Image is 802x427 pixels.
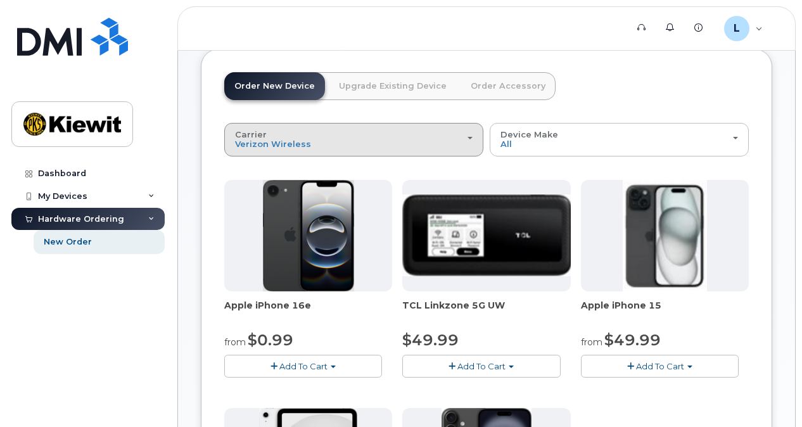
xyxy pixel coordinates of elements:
[248,331,293,349] span: $0.99
[224,336,246,348] small: from
[235,129,267,139] span: Carrier
[636,361,684,371] span: Add To Cart
[224,355,382,377] button: Add To Cart
[461,72,556,100] a: Order Accessory
[747,372,792,417] iframe: Messenger Launcher
[402,194,570,276] img: linkzone5g.png
[581,299,749,324] div: Apple iPhone 15
[279,361,328,371] span: Add To Cart
[500,139,512,149] span: All
[734,21,740,36] span: L
[604,331,661,349] span: $49.99
[402,355,560,377] button: Add To Cart
[224,123,483,156] button: Carrier Verizon Wireless
[329,72,457,100] a: Upgrade Existing Device
[623,180,707,291] img: iphone15.jpg
[224,72,325,100] a: Order New Device
[581,355,739,377] button: Add To Cart
[402,331,459,349] span: $49.99
[235,139,311,149] span: Verizon Wireless
[500,129,558,139] span: Device Make
[581,336,602,348] small: from
[490,123,749,156] button: Device Make All
[457,361,506,371] span: Add To Cart
[715,16,772,41] div: Liam.Bonner
[263,180,354,291] img: iphone16e.png
[402,299,570,324] div: TCL Linkzone 5G UW
[224,299,392,324] div: Apple iPhone 16e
